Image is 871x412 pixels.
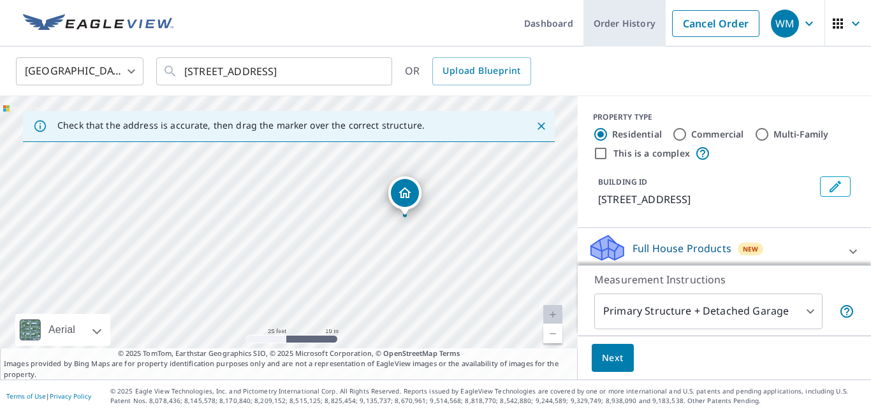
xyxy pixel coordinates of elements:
div: Dropped pin, building 1, Residential property, 94 Shallowford Rd NE Kennesaw, GA 30144 [388,176,421,216]
label: Commercial [691,128,744,141]
p: © 2025 Eagle View Technologies, Inc. and Pictometry International Corp. All Rights Reserved. Repo... [110,387,865,406]
label: Multi-Family [773,128,829,141]
a: Current Level 20, Zoom In Disabled [543,305,562,324]
span: Your report will include the primary structure and a detached garage if one exists. [839,304,854,319]
p: Measurement Instructions [594,272,854,287]
p: BUILDING ID [598,176,647,187]
img: EV Logo [23,14,173,33]
a: Terms of Use [6,392,46,401]
a: Upload Blueprint [432,57,531,85]
a: Current Level 20, Zoom Out [543,324,562,343]
span: © 2025 TomTom, Earthstar Geographics SIO, © 2025 Microsoft Corporation, © [118,348,460,359]
div: Primary Structure + Detached Garage [594,294,823,329]
p: Check that the address is accurate, then drag the marker over the correct structure. [57,120,425,131]
p: [STREET_ADDRESS] [598,192,815,207]
div: Aerial [15,314,110,346]
p: | [6,392,91,400]
span: Upload Blueprint [443,63,520,79]
div: PROPERTY TYPE [593,111,856,123]
div: Full House ProductsNew [588,233,861,269]
p: Full House Products [633,241,731,256]
div: OR [405,57,531,85]
a: Terms [439,348,460,358]
a: Cancel Order [672,10,759,37]
a: OpenStreetMap [383,348,437,358]
button: Next [592,344,634,373]
div: [GEOGRAPHIC_DATA] [16,53,143,89]
span: Next [602,350,624,366]
span: New [743,244,759,254]
button: Close [533,118,550,134]
div: Aerial [45,314,79,346]
label: This is a complex [613,147,690,160]
div: WM [771,10,799,38]
button: Edit building 1 [820,176,851,197]
label: Residential [612,128,662,141]
a: Privacy Policy [50,392,91,401]
input: Search by address or latitude-longitude [184,53,366,89]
